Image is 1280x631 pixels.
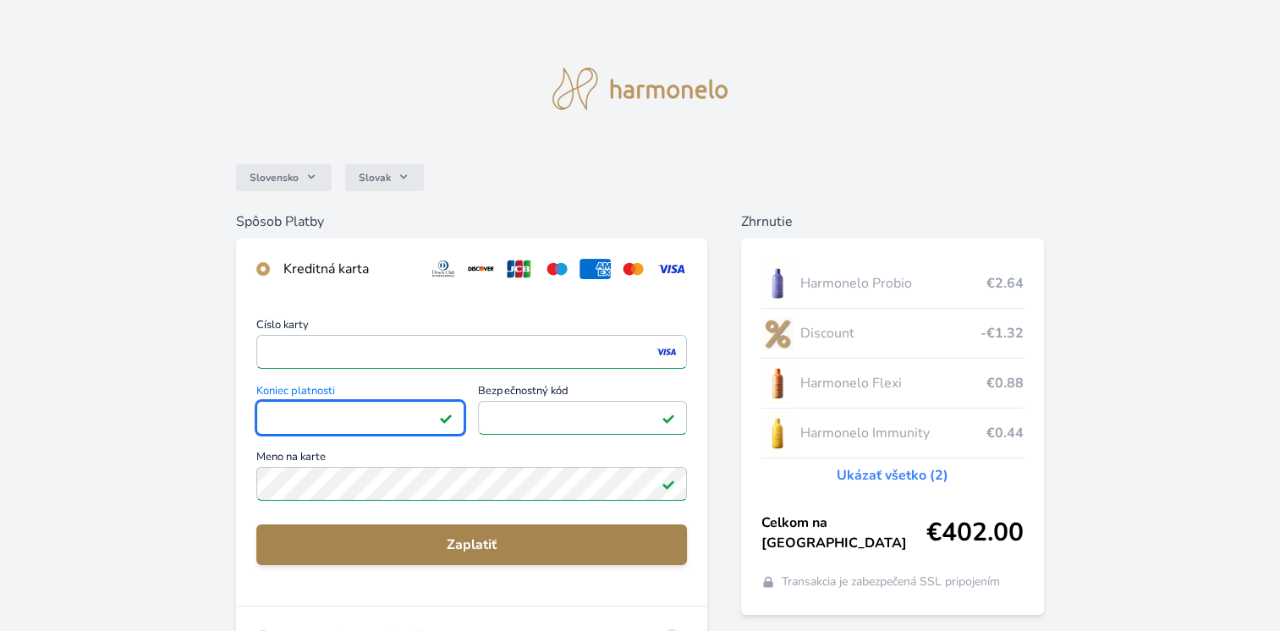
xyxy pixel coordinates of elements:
[618,259,649,279] img: mc.svg
[486,406,679,430] iframe: Iframe pre bezpečnostný kód
[662,411,675,425] img: Pole je platné
[283,259,415,279] div: Kreditná karta
[264,406,458,430] iframe: Iframe pre deň vypršania platnosti
[656,259,687,279] img: visa.svg
[782,573,1000,590] span: Transakcia je zabezpečená SSL pripojením
[926,518,1024,548] span: €402.00
[256,320,687,335] span: Číslo karty
[800,423,986,443] span: Harmonelo Immunity
[256,467,687,501] input: Meno na kartePole je platné
[256,386,465,401] span: Koniec platnosti
[236,211,707,232] h6: Spôsob Platby
[986,373,1024,393] span: €0.88
[250,171,299,184] span: Slovensko
[270,535,673,555] span: Zaplatiť
[552,68,728,110] img: logo.svg
[503,259,535,279] img: jcb.svg
[800,273,986,294] span: Harmonelo Probio
[439,411,453,425] img: Pole je platné
[800,373,986,393] span: Harmonelo Flexi
[662,477,675,491] img: Pole je platné
[761,312,794,354] img: discount-lo.png
[465,259,497,279] img: discover.svg
[541,259,573,279] img: maestro.svg
[800,323,981,343] span: Discount
[981,323,1024,343] span: -€1.32
[428,259,459,279] img: diners.svg
[580,259,611,279] img: amex.svg
[741,211,1044,232] h6: Zhrnutie
[655,344,678,359] img: visa
[761,513,926,553] span: Celkom na [GEOGRAPHIC_DATA]
[345,164,424,191] button: Slovak
[986,423,1024,443] span: €0.44
[256,524,687,565] button: Zaplatiť
[359,171,391,184] span: Slovak
[761,412,794,454] img: IMMUNITY_se_stinem_x-lo.jpg
[264,340,679,364] iframe: Iframe pre číslo karty
[236,164,332,191] button: Slovensko
[761,362,794,404] img: CLEAN_FLEXI_se_stinem_x-hi_(1)-lo.jpg
[256,452,687,467] span: Meno na karte
[478,386,687,401] span: Bezpečnostný kód
[837,465,948,486] a: Ukázať všetko (2)
[986,273,1024,294] span: €2.64
[761,262,794,305] img: CLEAN_PROBIO_se_stinem_x-lo.jpg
